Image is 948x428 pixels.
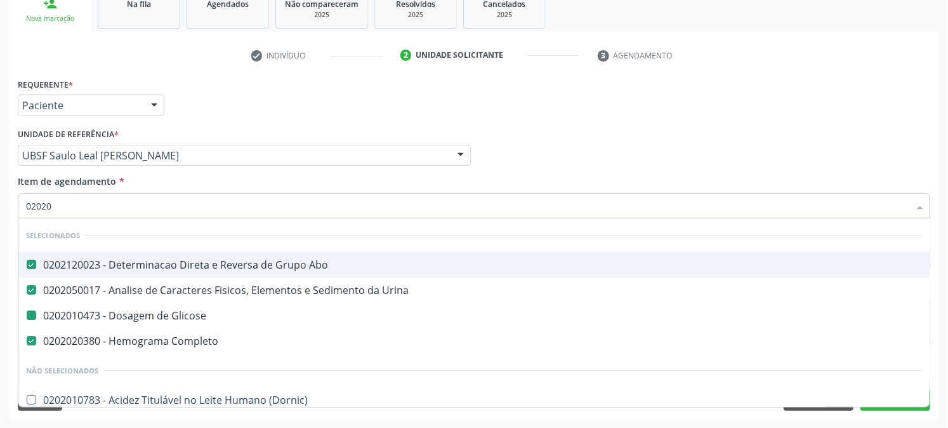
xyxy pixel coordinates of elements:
span: UBSF Saulo Leal [PERSON_NAME] [22,149,445,162]
div: 0202120023 - Determinacao Direta e Reversa de Grupo Abo [26,260,922,270]
div: Unidade solicitante [416,50,503,61]
div: 2025 [473,10,536,20]
div: 0202050017 - Analise de Caracteres Fisicos, Elementos e Sedimento da Urina [26,285,922,295]
div: 2025 [384,10,447,20]
label: Requerente [18,75,73,95]
div: 0202020380 - Hemograma Completo [26,336,922,346]
span: Paciente [22,99,138,112]
div: 2 [400,50,412,61]
div: 2025 [285,10,359,20]
div: 0202010473 - Dosagem de Glicose [26,311,922,321]
div: Nova marcação [18,14,82,23]
span: Item de agendamento [18,175,117,187]
div: 0202010783 - Acidez Titulável no Leite Humano (Dornic) [26,395,922,405]
input: Buscar por procedimentos [26,193,909,218]
label: Unidade de referência [18,125,119,145]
